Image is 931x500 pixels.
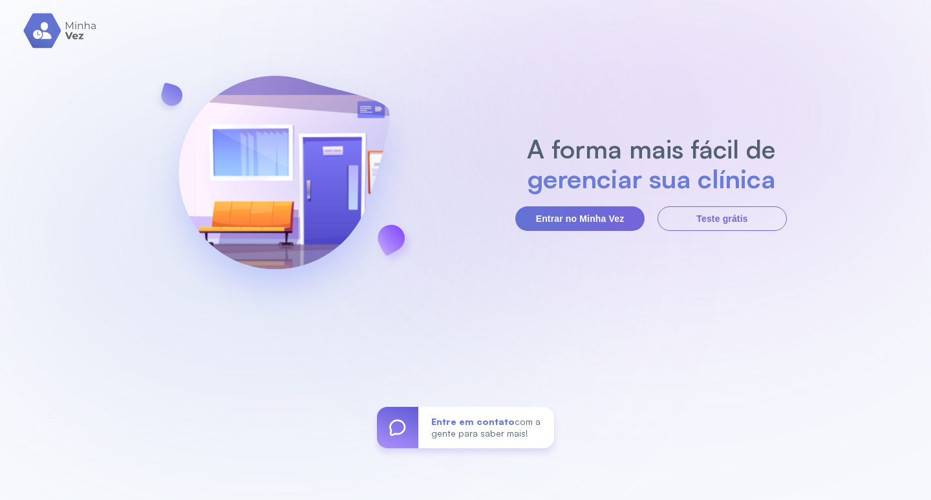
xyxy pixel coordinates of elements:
[520,164,782,193] h2: gerenciar sua clínica
[377,407,554,448] a: Entre em contatocom a gente para saber mais!
[520,134,782,164] h2: A forma mais fácil de
[144,41,423,323] img: banner-login.svg
[515,206,645,231] button: Entrar no Minha Vez
[431,416,515,427] span: Entre em contato
[658,206,787,231] button: Teste grátis
[23,13,98,49] img: logo.svg
[418,407,554,448] div: com a gente para saber mais!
